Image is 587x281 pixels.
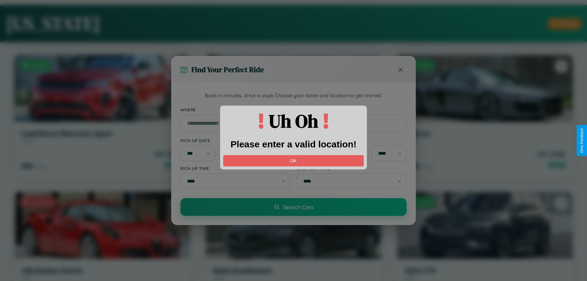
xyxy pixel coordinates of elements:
[180,92,407,100] p: Book in minutes, drive in style. Choose your dates and location to get started.
[297,166,407,171] label: Drop-off Time
[283,204,313,210] span: Search Cars
[180,107,407,112] label: Where
[180,166,290,171] label: Pick-up Time
[180,138,290,143] label: Pick-up Date
[297,138,407,143] label: Drop-off Date
[191,65,264,75] h3: Find Your Perfect Ride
